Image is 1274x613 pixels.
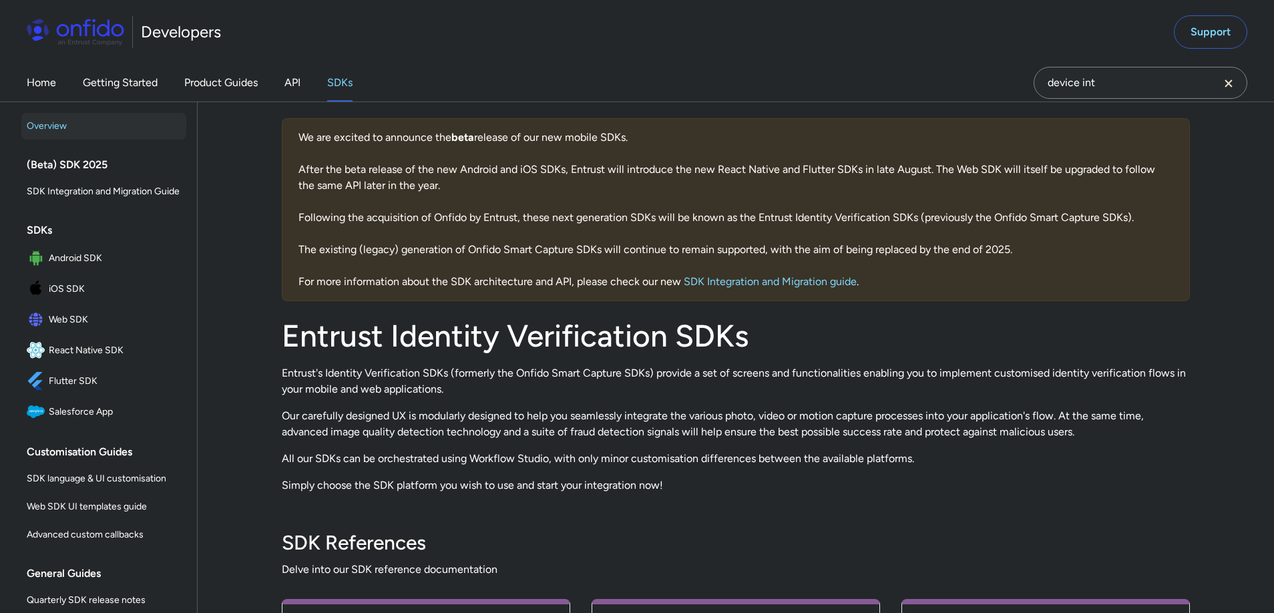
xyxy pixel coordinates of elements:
p: Simply choose the SDK platform you wish to use and start your integration now! [282,477,1190,493]
span: Web SDK UI templates guide [27,499,181,515]
div: General Guides [27,560,192,587]
b: beta [451,131,474,144]
img: IconiOS SDK [27,280,49,298]
img: IconFlutter SDK [27,372,49,391]
div: We are excited to announce the release of our new mobile SDKs. After the beta release of the new ... [282,118,1190,301]
span: Salesforce App [49,403,181,421]
a: IconiOS SDKiOS SDK [21,274,186,304]
a: Product Guides [184,64,258,101]
img: Onfido Logo [27,19,124,45]
span: Flutter SDK [49,372,181,391]
img: IconWeb SDK [27,311,49,329]
a: IconWeb SDKWeb SDK [21,305,186,335]
h3: SDK References [282,530,1190,556]
span: SDK Integration and Migration Guide [27,184,181,200]
a: SDK Integration and Migration Guide [21,178,186,205]
div: (Beta) SDK 2025 [27,152,192,178]
img: IconReact Native SDK [27,341,49,360]
a: IconReact Native SDKReact Native SDK [21,336,186,365]
a: IconAndroid SDKAndroid SDK [21,244,186,273]
span: Quarterly SDK release notes [27,592,181,608]
a: Overview [21,113,186,140]
span: SDK language & UI customisation [27,471,181,487]
a: SDK Integration and Migration guide [684,275,857,288]
a: SDKs [327,64,353,101]
a: IconFlutter SDKFlutter SDK [21,367,186,396]
a: IconSalesforce AppSalesforce App [21,397,186,427]
p: Entrust's Identity Verification SDKs (formerly the Onfido Smart Capture SDKs) provide a set of sc... [282,365,1190,397]
div: Customisation Guides [27,439,192,465]
a: Support [1174,15,1247,49]
span: Overview [27,118,181,134]
img: IconSalesforce App [27,403,49,421]
h1: Developers [141,21,221,43]
span: Advanced custom callbacks [27,527,181,543]
a: API [284,64,300,101]
span: Delve into our SDK reference documentation [282,562,1190,578]
span: Android SDK [49,249,181,268]
svg: Clear search field button [1221,75,1237,91]
span: Web SDK [49,311,181,329]
h1: Entrust Identity Verification SDKs [282,317,1190,355]
span: iOS SDK [49,280,181,298]
span: React Native SDK [49,341,181,360]
a: Web SDK UI templates guide [21,493,186,520]
a: SDK language & UI customisation [21,465,186,492]
a: Advanced custom callbacks [21,522,186,548]
a: Home [27,64,56,101]
a: Getting Started [83,64,158,101]
p: All our SDKs can be orchestrated using Workflow Studio, with only minor customisation differences... [282,451,1190,467]
p: Our carefully designed UX is modularly designed to help you seamlessly integrate the various phot... [282,408,1190,440]
div: SDKs [27,217,192,244]
img: IconAndroid SDK [27,249,49,268]
input: Onfido search input field [1034,67,1247,99]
